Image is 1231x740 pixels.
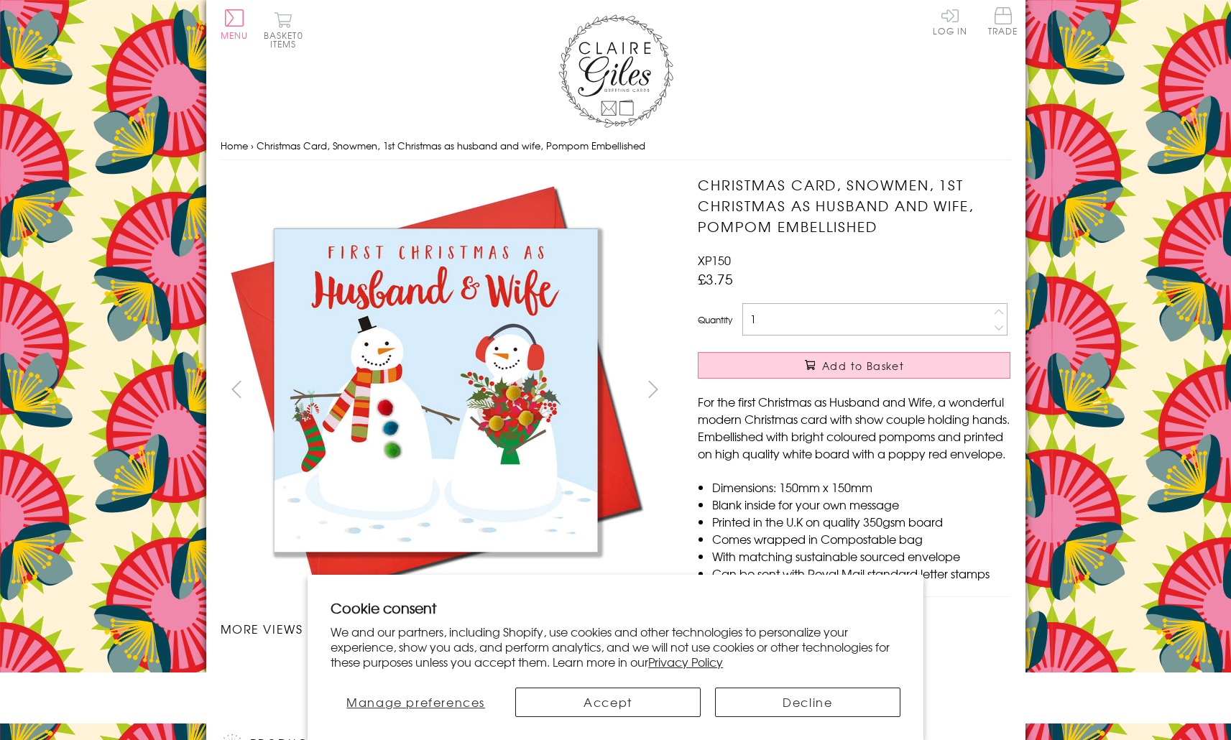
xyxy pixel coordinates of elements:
a: Privacy Policy [648,653,723,670]
a: Home [221,139,248,152]
a: Trade [988,7,1018,38]
a: Log In [933,7,967,35]
span: £3.75 [698,269,733,289]
img: Claire Giles Greetings Cards [558,14,673,128]
ul: Carousel Pagination [221,652,670,683]
h3: More views [221,620,670,637]
button: Menu [221,9,249,40]
button: Basket0 items [264,11,303,48]
li: Carousel Page 1 (Current Slide) [221,652,333,683]
li: Blank inside for your own message [712,496,1010,513]
button: prev [221,373,253,405]
span: Add to Basket [822,359,904,373]
span: Christmas Card, Snowmen, 1st Christmas as husband and wife, Pompom Embellished [257,139,645,152]
label: Quantity [698,313,732,326]
span: 0 items [270,29,303,50]
img: Christmas Card, Snowmen, 1st Christmas as husband and wife, Pompom Embellished [276,669,277,670]
li: With matching sustainable sourced envelope [712,547,1010,565]
h2: Cookie consent [331,598,900,618]
p: We and our partners, including Shopify, use cookies and other technologies to personalize your ex... [331,624,900,669]
span: › [251,139,254,152]
span: Menu [221,29,249,42]
li: Printed in the U.K on quality 350gsm board [712,513,1010,530]
li: Comes wrapped in Compostable bag [712,530,1010,547]
img: Christmas Card, Snowmen, 1st Christmas as husband and wife, Pompom Embellished [669,175,1100,606]
button: next [637,373,669,405]
p: For the first Christmas as Husband and Wife, a wonderful modern Christmas card with show couple h... [698,393,1010,462]
li: Dimensions: 150mm x 150mm [712,478,1010,496]
span: Trade [988,7,1018,35]
button: Add to Basket [698,352,1010,379]
nav: breadcrumbs [221,131,1011,161]
h1: Christmas Card, Snowmen, 1st Christmas as husband and wife, Pompom Embellished [698,175,1010,236]
button: Decline [715,688,900,717]
img: Christmas Card, Snowmen, 1st Christmas as husband and wife, Pompom Embellished [220,175,651,606]
span: XP150 [698,251,731,269]
li: Can be sent with Royal Mail standard letter stamps [712,565,1010,582]
button: Manage preferences [331,688,501,717]
button: Accept [515,688,701,717]
span: Manage preferences [346,693,485,711]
